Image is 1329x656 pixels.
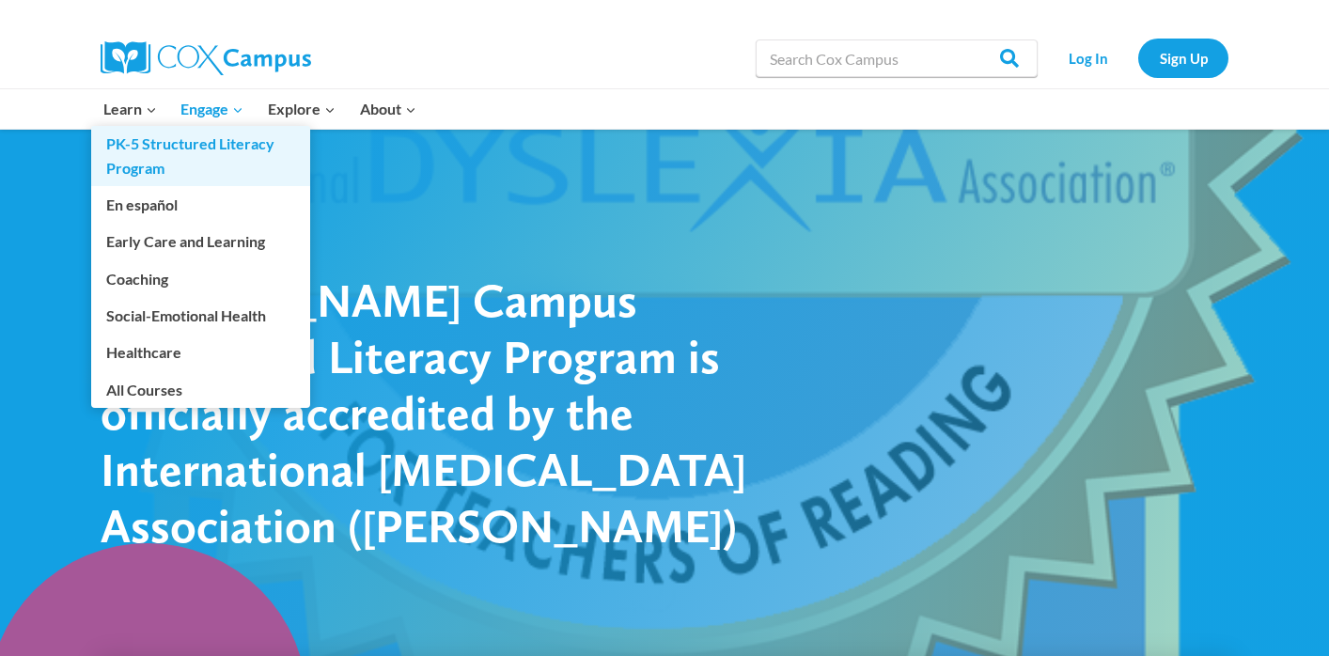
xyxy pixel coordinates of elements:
h1: [PERSON_NAME] Campus Structured Literacy Program is officially accredited by the International [M... [101,272,758,554]
a: En español [91,187,310,223]
a: Log In [1047,39,1129,77]
button: Child menu of Engage [169,89,257,129]
img: Cox Campus [101,41,311,75]
a: PK-5 Structured Literacy Program [91,126,310,186]
input: Search Cox Campus [756,39,1038,77]
nav: Primary Navigation [91,89,428,129]
nav: Secondary Navigation [1047,39,1228,77]
button: Child menu of Learn [91,89,169,129]
a: Healthcare [91,335,310,370]
a: Early Care and Learning [91,224,310,259]
button: Child menu of Explore [256,89,348,129]
a: Coaching [91,260,310,296]
a: Social-Emotional Health [91,298,310,334]
a: All Courses [91,371,310,407]
a: Sign Up [1138,39,1228,77]
button: Child menu of About [348,89,429,129]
